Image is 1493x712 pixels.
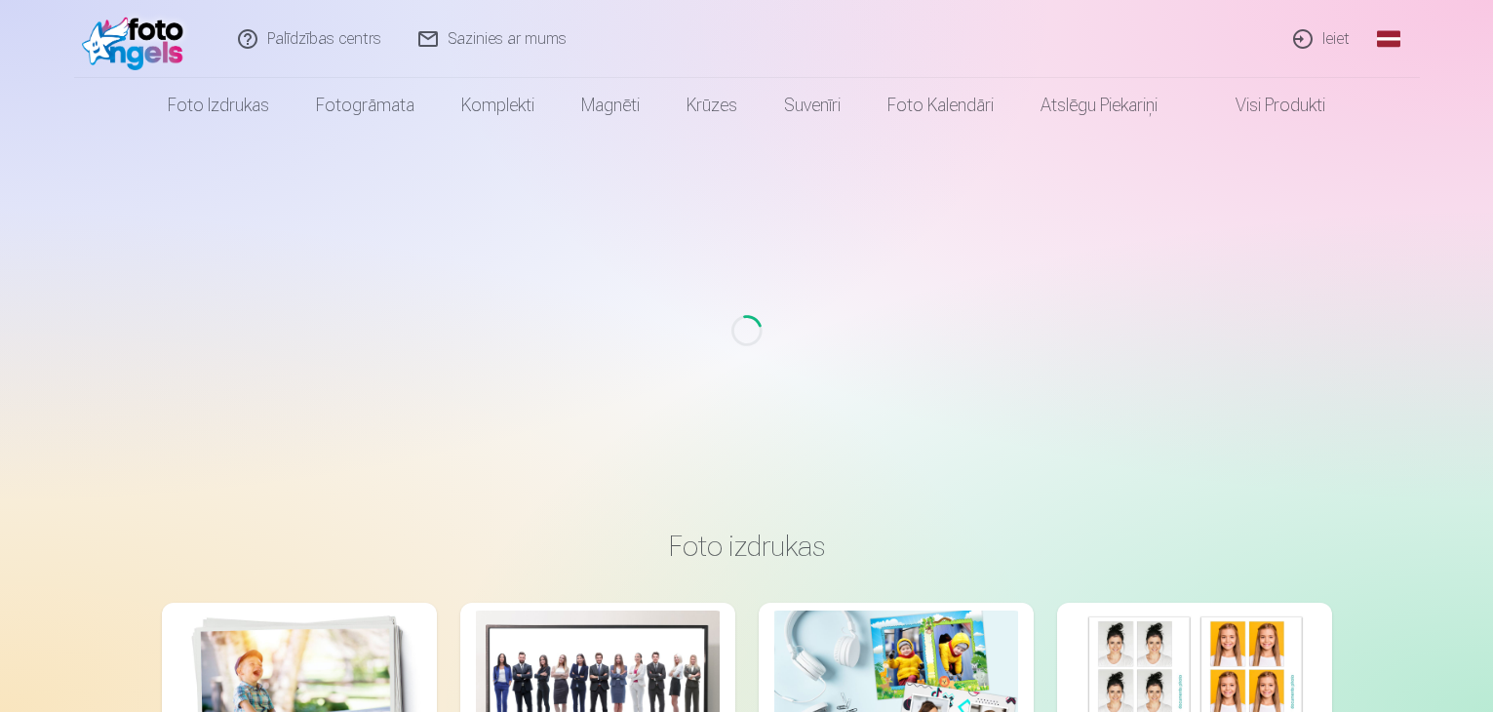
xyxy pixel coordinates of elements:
h3: Foto izdrukas [177,529,1316,564]
a: Magnēti [558,78,663,133]
a: Komplekti [438,78,558,133]
a: Krūzes [663,78,761,133]
a: Foto kalendāri [864,78,1017,133]
a: Atslēgu piekariņi [1017,78,1181,133]
a: Visi produkti [1181,78,1349,133]
a: Suvenīri [761,78,864,133]
a: Foto izdrukas [144,78,293,133]
a: Fotogrāmata [293,78,438,133]
img: /fa1 [82,8,194,70]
